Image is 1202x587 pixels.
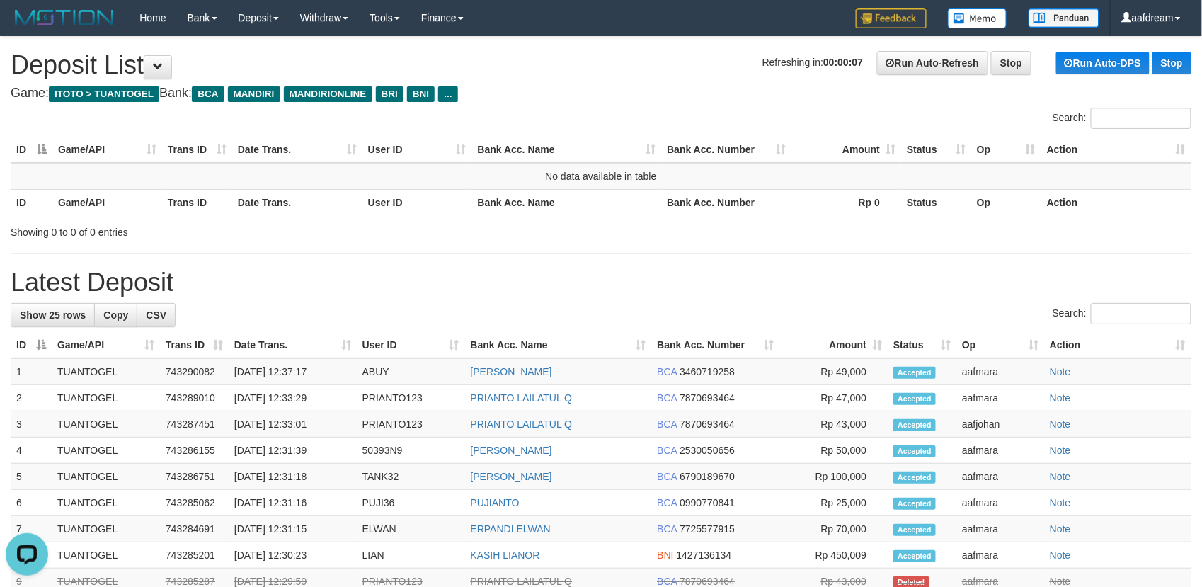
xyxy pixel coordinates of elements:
span: Accepted [893,445,936,457]
th: Trans ID: activate to sort column ascending [162,137,232,163]
td: No data available in table [11,163,1191,190]
td: 7 [11,516,52,542]
span: ... [438,86,457,102]
span: BNI [657,549,673,561]
span: Copy 0990770841 to clipboard [680,497,735,508]
span: Show 25 rows [20,309,86,321]
td: 743285062 [160,490,229,516]
span: Accepted [893,472,936,484]
td: TANK32 [357,464,465,490]
span: Accepted [893,524,936,536]
input: Search: [1091,303,1191,324]
img: Feedback.jpg [856,8,927,28]
span: BRI [376,86,403,102]
th: Action [1041,189,1191,215]
span: Copy 6790189670 to clipboard [680,471,735,482]
th: Game/API: activate to sort column ascending [52,332,160,358]
th: User ID: activate to sort column ascending [357,332,465,358]
a: PRIANTO LAILATUL Q [471,576,573,587]
span: Copy 3460719258 to clipboard [680,366,735,377]
a: Stop [1152,52,1191,74]
td: 5 [11,464,52,490]
img: MOTION_logo.png [11,7,118,28]
td: TUANTOGEL [52,385,160,411]
span: BCA [657,418,677,430]
th: Action: activate to sort column ascending [1044,332,1191,358]
td: 3 [11,411,52,438]
a: CSV [137,303,176,327]
td: 743284691 [160,516,229,542]
td: 743289010 [160,385,229,411]
td: TUANTOGEL [52,464,160,490]
span: MANDIRI [228,86,280,102]
th: User ID: activate to sort column ascending [362,137,472,163]
span: Copy 1427136134 to clipboard [677,549,732,561]
span: BCA [657,497,677,508]
td: [DATE] 12:31:15 [229,516,357,542]
span: BCA [657,392,677,404]
span: Accepted [893,498,936,510]
th: ID: activate to sort column descending [11,332,52,358]
th: Status [901,189,971,215]
td: TUANTOGEL [52,542,160,569]
td: Rp 43,000 [779,411,888,438]
th: Bank Acc. Number: activate to sort column ascending [651,332,779,358]
td: aafmara [956,516,1044,542]
a: Stop [991,51,1031,75]
a: Note [1050,549,1071,561]
span: BCA [657,366,677,377]
td: Rp 47,000 [779,385,888,411]
th: Rp 0 [791,189,901,215]
td: TUANTOGEL [52,438,160,464]
a: [PERSON_NAME] [471,445,552,456]
span: BCA [657,523,677,535]
div: Showing 0 to 0 of 0 entries [11,220,491,239]
span: Accepted [893,393,936,405]
span: Refreshing in: [762,57,863,68]
a: Note [1050,471,1071,482]
a: [PERSON_NAME] [471,366,552,377]
span: Copy [103,309,128,321]
td: 743290082 [160,358,229,385]
a: Note [1050,366,1071,377]
a: Run Auto-Refresh [877,51,988,75]
td: Rp 25,000 [779,490,888,516]
a: Note [1050,576,1071,587]
a: Note [1050,445,1071,456]
input: Search: [1091,108,1191,129]
th: ID: activate to sort column descending [11,137,52,163]
span: MANDIRIONLINE [284,86,372,102]
td: 743286751 [160,464,229,490]
th: Bank Acc. Name: activate to sort column ascending [472,137,662,163]
a: PUJIANTO [471,497,520,508]
a: ERPANDI ELWAN [471,523,551,535]
a: PRIANTO LAILATUL Q [471,392,573,404]
strong: 00:00:07 [823,57,863,68]
th: Game/API [52,189,162,215]
span: Copy 7870693464 to clipboard [680,392,735,404]
a: Copy [94,303,137,327]
th: Date Trans.: activate to sort column ascending [229,332,357,358]
th: Date Trans. [232,189,362,215]
td: aafmara [956,542,1044,569]
th: Amount: activate to sort column ascending [779,332,888,358]
th: Bank Acc. Number [661,189,791,215]
th: ID [11,189,52,215]
td: 6 [11,490,52,516]
td: TUANTOGEL [52,490,160,516]
h4: Game: Bank: [11,86,1191,101]
span: Accepted [893,367,936,379]
span: Copy 7725577915 to clipboard [680,523,735,535]
td: [DATE] 12:33:29 [229,385,357,411]
th: Status: activate to sort column ascending [901,137,971,163]
span: BCA [657,471,677,482]
td: TUANTOGEL [52,516,160,542]
th: Status: activate to sort column ascending [888,332,956,358]
span: Accepted [893,419,936,431]
a: Note [1050,523,1071,535]
td: Rp 100,000 [779,464,888,490]
span: Copy 7870693464 to clipboard [680,576,735,587]
span: Copy 7870693464 to clipboard [680,418,735,430]
label: Search: [1053,303,1191,324]
td: Rp 70,000 [779,516,888,542]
